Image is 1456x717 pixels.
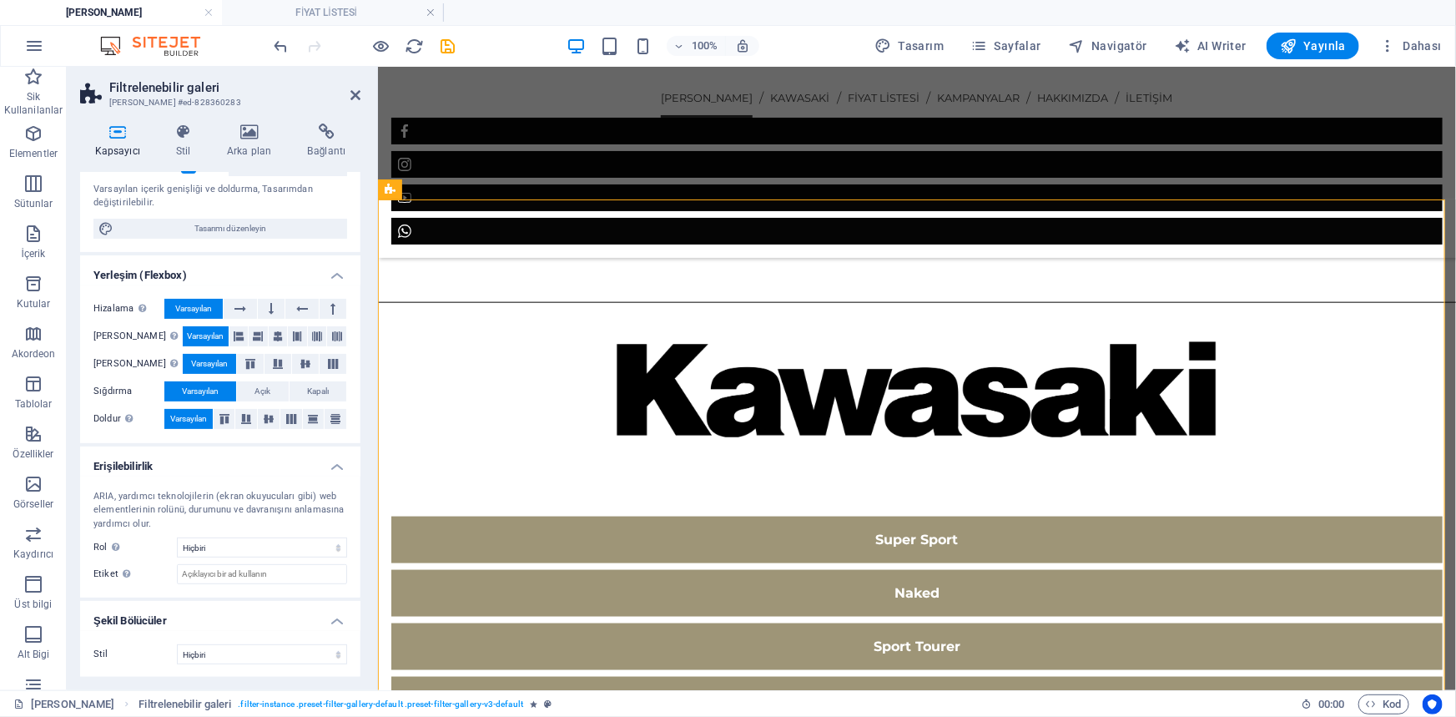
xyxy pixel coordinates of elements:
[237,381,288,401] button: Açık
[93,219,347,239] button: Tasarımı düzenleyin
[93,409,164,429] label: Doldur
[271,36,291,56] button: undo
[21,247,45,260] p: İçerik
[868,33,950,59] div: Tasarım (Ctrl+Alt+Y)
[118,219,342,239] span: Tasarımı düzenleyin
[15,397,53,411] p: Tablolar
[96,36,221,56] img: Editor Logo
[1373,33,1448,59] button: Dahası
[12,347,56,361] p: Akordeon
[1379,38,1442,54] span: Dahası
[80,255,360,285] h4: Yerleşim (Flexbox)
[93,649,108,659] span: Stil
[183,354,236,374] button: Varsayılan
[1366,694,1402,714] span: Kod
[692,36,718,56] h6: 100%
[93,490,347,532] div: ARIA, yardımcı teknolojilerin (ekran okuyucuları gibi) web elementlerinin rolünü, durumunu ve dav...
[175,299,212,319] span: Varsayılan
[164,299,223,319] button: Varsayılan
[191,354,228,374] span: Varsayılan
[222,3,444,22] h4: FİYAT LİSTESİ
[170,409,207,429] span: Varsayılan
[13,447,53,461] p: Özellikler
[80,124,162,159] h4: Kapsayıcı
[182,381,219,401] span: Varsayılan
[93,299,164,319] label: Hizalama
[13,497,53,511] p: Görseller
[438,36,458,56] button: save
[1330,698,1333,710] span: :
[1301,694,1345,714] h6: Oturum süresi
[868,33,950,59] button: Tasarım
[1167,33,1253,59] button: AI Writer
[290,381,346,401] button: Kapalı
[164,381,236,401] button: Varsayılan
[183,326,229,346] button: Varsayılan
[406,37,425,56] i: Sayfayı yeniden yükleyin
[293,124,360,159] h4: Bağlantı
[162,124,213,159] h4: Stil
[1358,694,1409,714] button: Kod
[17,297,51,311] p: Kutular
[109,95,327,110] h3: [PERSON_NAME] #ed-828360283
[1423,694,1443,714] button: Usercentrics
[212,124,293,159] h4: Arka plan
[405,36,425,56] button: reload
[93,326,183,346] label: [PERSON_NAME]
[14,197,53,210] p: Sütunlar
[80,601,360,631] h4: Şekil Bölücüler
[1280,38,1346,54] span: Yayınla
[1267,33,1359,59] button: Yayınla
[544,699,552,709] i: Bu element, özelleştirilebilir bir ön ayar
[93,183,347,210] div: Varsayılan içerik genişliği ve doldurma, Tasarımdan değiştirilebilir.
[964,33,1048,59] button: Sayfalar
[109,80,360,95] h2: Filtrelenebilir galeri
[93,564,177,584] label: Etiket
[80,447,360,477] h4: Erişilebilirlik
[18,648,50,661] p: Alt Bigi
[9,147,58,160] p: Elementler
[13,548,53,561] p: Kaydırıcı
[371,36,391,56] button: Ön izleme modundan çıkıp düzenlemeye devam etmek için buraya tıklayın
[93,381,164,401] label: Sığdırma
[139,694,231,714] span: Seçmek için tıkla. Düzenlemek için çift tıkla
[93,354,183,374] label: [PERSON_NAME]
[187,326,224,346] span: Varsayılan
[14,598,52,611] p: Üst bilgi
[307,381,329,401] span: Kapalı
[530,699,537,709] i: Element bir animasyon içeriyor
[1061,33,1154,59] button: Navigatör
[1318,694,1344,714] span: 00 00
[13,694,114,714] a: Seçimi iptal etmek için tıkla. Sayfaları açmak için çift tıkla
[177,564,347,584] input: Açıklayıcı bir ad kullanın
[1174,38,1247,54] span: AI Writer
[254,381,270,401] span: Açık
[439,37,458,56] i: Kaydet (Ctrl+S)
[238,694,523,714] span: . filter-instance .preset-filter-gallery-default .preset-filter-gallery-v3-default
[164,409,213,429] button: Varsayılan
[667,36,726,56] button: 100%
[272,37,291,56] i: Geri al: columns ((3, 2, 1) -> (4, 2, 1)) (Ctrl+Z)
[735,38,750,53] i: Yeniden boyutlandırmada yakınlaştırma düzeyini seçilen cihaza uyacak şekilde otomatik olarak ayarla.
[139,694,552,714] nav: breadcrumb
[874,38,944,54] span: Tasarım
[1068,38,1147,54] span: Navigatör
[93,537,124,557] span: Rol
[970,38,1041,54] span: Sayfalar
